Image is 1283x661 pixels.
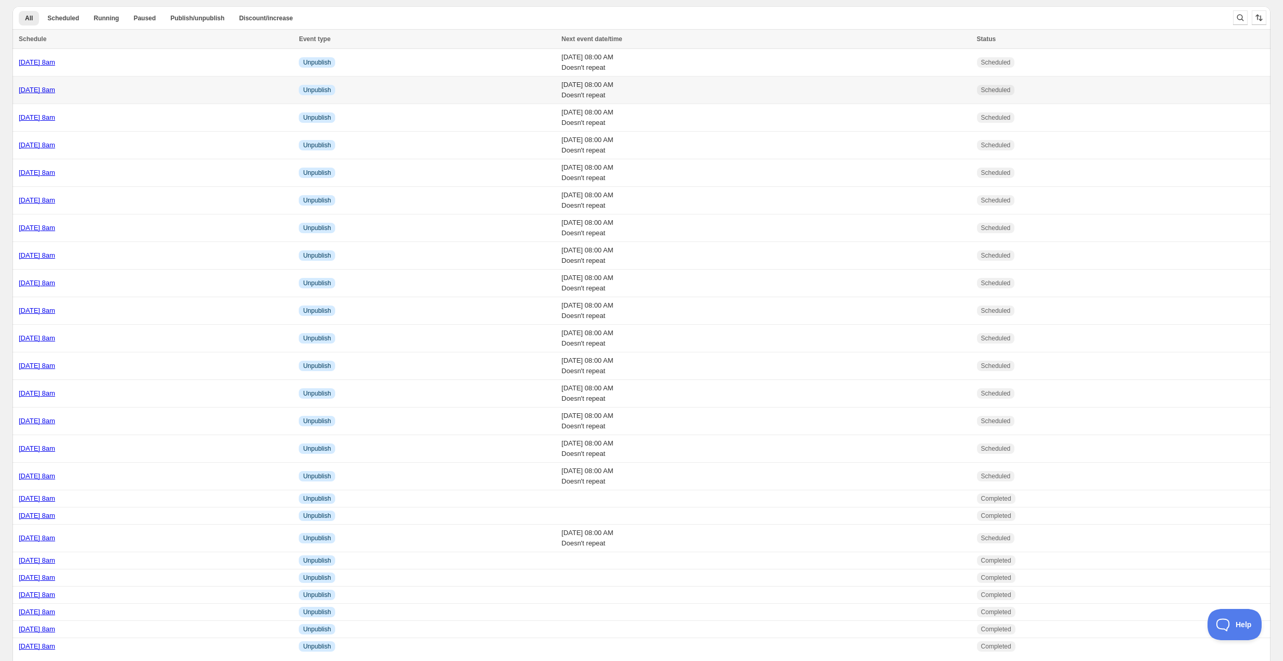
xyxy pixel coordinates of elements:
[19,58,55,66] a: [DATE] 8am
[94,14,119,22] span: Running
[19,224,55,232] a: [DATE] 8am
[981,224,1011,232] span: Scheduled
[303,86,331,94] span: Unpublish
[303,113,331,122] span: Unpublish
[981,556,1011,565] span: Completed
[981,625,1011,633] span: Completed
[558,463,974,490] td: [DATE] 08:00 AM Doesn't repeat
[19,642,55,650] a: [DATE] 8am
[303,307,331,315] span: Unpublish
[981,512,1011,520] span: Completed
[303,362,331,370] span: Unpublish
[558,380,974,408] td: [DATE] 08:00 AM Doesn't repeat
[981,534,1011,542] span: Scheduled
[239,14,293,22] span: Discount/increase
[19,556,55,564] a: [DATE] 8am
[134,14,156,22] span: Paused
[558,132,974,159] td: [DATE] 08:00 AM Doesn't repeat
[25,14,33,22] span: All
[303,334,331,342] span: Unpublish
[981,494,1011,503] span: Completed
[303,574,331,582] span: Unpublish
[981,86,1011,94] span: Scheduled
[303,196,331,205] span: Unpublish
[19,251,55,259] a: [DATE] 8am
[19,362,55,370] a: [DATE] 8am
[19,417,55,425] a: [DATE] 8am
[558,297,974,325] td: [DATE] 08:00 AM Doesn't repeat
[558,159,974,187] td: [DATE] 08:00 AM Doesn't repeat
[19,472,55,480] a: [DATE] 8am
[981,417,1011,425] span: Scheduled
[981,642,1011,651] span: Completed
[19,279,55,287] a: [DATE] 8am
[1233,10,1248,25] button: Search and filter results
[981,196,1011,205] span: Scheduled
[977,35,996,43] span: Status
[981,307,1011,315] span: Scheduled
[303,224,331,232] span: Unpublish
[19,444,55,452] a: [DATE] 8am
[19,591,55,599] a: [DATE] 8am
[19,196,55,204] a: [DATE] 8am
[558,270,974,297] td: [DATE] 08:00 AM Doesn't repeat
[981,251,1011,260] span: Scheduled
[303,591,331,599] span: Unpublish
[558,49,974,77] td: [DATE] 08:00 AM Doesn't repeat
[981,574,1011,582] span: Completed
[19,169,55,176] a: [DATE] 8am
[981,169,1011,177] span: Scheduled
[19,494,55,502] a: [DATE] 8am
[558,435,974,463] td: [DATE] 08:00 AM Doesn't repeat
[303,625,331,633] span: Unpublish
[19,307,55,314] a: [DATE] 8am
[19,35,46,43] span: Schedule
[981,608,1011,616] span: Completed
[562,35,623,43] span: Next event date/time
[303,389,331,398] span: Unpublish
[558,242,974,270] td: [DATE] 08:00 AM Doesn't repeat
[303,58,331,67] span: Unpublish
[981,472,1011,480] span: Scheduled
[558,104,974,132] td: [DATE] 08:00 AM Doesn't repeat
[303,251,331,260] span: Unpublish
[303,642,331,651] span: Unpublish
[19,625,55,633] a: [DATE] 8am
[981,591,1011,599] span: Completed
[558,408,974,435] td: [DATE] 08:00 AM Doesn't repeat
[981,58,1011,67] span: Scheduled
[303,417,331,425] span: Unpublish
[303,494,331,503] span: Unpublish
[558,325,974,352] td: [DATE] 08:00 AM Doesn't repeat
[303,472,331,480] span: Unpublish
[303,444,331,453] span: Unpublish
[19,113,55,121] a: [DATE] 8am
[558,187,974,214] td: [DATE] 08:00 AM Doesn't repeat
[981,279,1011,287] span: Scheduled
[558,352,974,380] td: [DATE] 08:00 AM Doesn't repeat
[19,574,55,581] a: [DATE] 8am
[558,525,974,552] td: [DATE] 08:00 AM Doesn't repeat
[981,141,1011,149] span: Scheduled
[19,389,55,397] a: [DATE] 8am
[558,214,974,242] td: [DATE] 08:00 AM Doesn't repeat
[1208,609,1262,640] iframe: Toggle Customer Support
[303,169,331,177] span: Unpublish
[981,113,1011,122] span: Scheduled
[558,77,974,104] td: [DATE] 08:00 AM Doesn't repeat
[1252,10,1266,25] button: Sort the results
[303,608,331,616] span: Unpublish
[303,534,331,542] span: Unpublish
[47,14,79,22] span: Scheduled
[19,512,55,519] a: [DATE] 8am
[19,334,55,342] a: [DATE] 8am
[981,444,1011,453] span: Scheduled
[170,14,224,22] span: Publish/unpublish
[303,512,331,520] span: Unpublish
[303,556,331,565] span: Unpublish
[981,362,1011,370] span: Scheduled
[981,334,1011,342] span: Scheduled
[19,86,55,94] a: [DATE] 8am
[19,534,55,542] a: [DATE] 8am
[299,35,331,43] span: Event type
